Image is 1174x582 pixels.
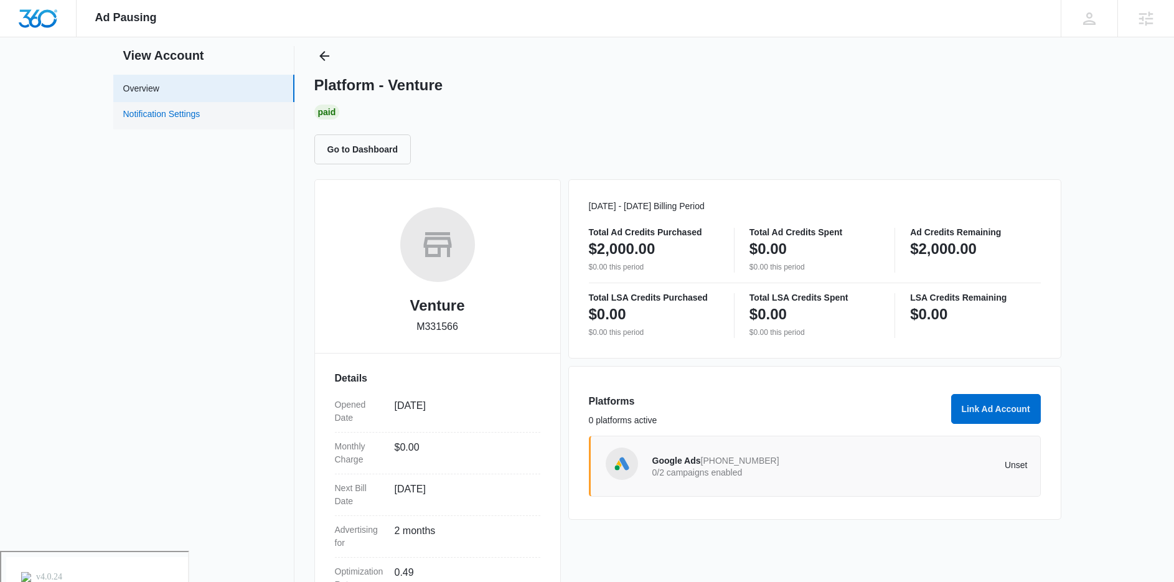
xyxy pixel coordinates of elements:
[314,134,411,164] button: Go to Dashboard
[652,468,840,477] p: 0/2 campaigns enabled
[749,239,787,259] p: $0.00
[410,294,464,317] h2: Venture
[335,516,540,558] div: Advertising for2 months
[951,394,1041,424] button: Link Ad Account
[335,398,385,425] dt: Opened Date
[589,200,1041,213] p: [DATE] - [DATE] Billing Period
[32,32,137,42] div: Domain: [DOMAIN_NAME]
[335,433,540,474] div: Monthly Charge$0.00
[335,482,385,508] dt: Next Bill Date
[416,319,458,334] p: M331566
[335,440,385,466] dt: Monthly Charge
[124,72,134,82] img: tab_keywords_by_traffic_grey.svg
[335,391,540,433] div: Opened Date[DATE]
[589,436,1041,497] a: Google AdsGoogle Ads[PHONE_NUMBER]0/2 campaigns enabledUnset
[589,261,719,273] p: $0.00 this period
[113,46,294,65] h2: View Account
[335,371,540,386] h3: Details
[652,456,701,466] span: Google Ads
[314,105,340,120] div: Paid
[314,46,334,66] button: Back
[35,20,61,30] div: v 4.0.24
[138,73,210,82] div: Keywords by Traffic
[589,228,719,237] p: Total Ad Credits Purchased
[335,474,540,516] div: Next Bill Date[DATE]
[589,394,944,409] h3: Platforms
[589,304,626,324] p: $0.00
[749,327,880,338] p: $0.00 this period
[749,293,880,302] p: Total LSA Credits Spent
[749,304,787,324] p: $0.00
[840,461,1028,469] p: Unset
[395,440,530,466] dd: $0.00
[395,398,530,425] dd: [DATE]
[314,144,419,154] a: Go to Dashboard
[123,108,200,124] a: Notification Settings
[47,73,111,82] div: Domain Overview
[910,239,977,259] p: $2,000.00
[95,11,157,24] span: Ad Pausing
[589,327,719,338] p: $0.00 this period
[395,482,530,508] dd: [DATE]
[749,228,880,237] p: Total Ad Credits Spent
[34,72,44,82] img: tab_domain_overview_orange.svg
[20,32,30,42] img: website_grey.svg
[20,20,30,30] img: logo_orange.svg
[314,76,443,95] h1: Platform - Venture
[589,239,655,259] p: $2,000.00
[589,293,719,302] p: Total LSA Credits Purchased
[910,228,1040,237] p: Ad Credits Remaining
[910,304,947,324] p: $0.00
[613,454,631,473] img: Google Ads
[589,414,944,427] p: 0 platforms active
[701,456,779,466] span: [PHONE_NUMBER]
[910,293,1040,302] p: LSA Credits Remaining
[749,261,880,273] p: $0.00 this period
[335,523,385,550] dt: Advertising for
[123,82,159,95] a: Overview
[395,523,530,550] dd: 2 months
